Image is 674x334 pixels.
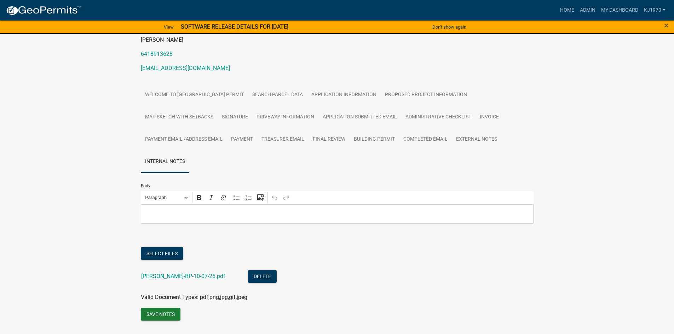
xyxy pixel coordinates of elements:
a: Driveway Information [252,106,318,129]
a: Admin [577,4,598,17]
div: Editor editing area: main. Press Alt+0 for help. [141,204,534,224]
a: 6418913628 [141,51,173,57]
a: Signature [218,106,252,129]
a: My Dashboard [598,4,641,17]
wm-modal-confirm: Delete Document [248,274,277,280]
a: Application Submitted Email [318,106,401,129]
a: Map Sketch with Setbacks [141,106,218,129]
a: Internal Notes [141,151,189,173]
a: Treasurer Email [257,128,309,151]
p: [PERSON_NAME] [141,36,534,44]
a: [EMAIL_ADDRESS][DOMAIN_NAME] [141,65,230,71]
a: Administrative Checklist [401,106,476,129]
span: Paragraph [145,193,182,202]
a: External Notes [452,128,501,151]
button: Paragraph, Heading [142,192,191,203]
div: Editor toolbar [141,191,534,204]
a: Completed Email [399,128,452,151]
span: × [664,20,669,30]
a: View [161,21,177,33]
span: Valid Document Types: pdf,png,jpg,gif,jpeg [141,294,247,300]
a: Application Information [307,84,381,106]
button: Delete [248,270,277,283]
a: Payment [227,128,257,151]
a: kj1970 [641,4,668,17]
button: Save Notes [141,308,180,321]
a: Final Review [309,128,350,151]
a: Welcome to [GEOGRAPHIC_DATA] Permit [141,84,248,106]
a: Proposed Project Information [381,84,471,106]
strong: SOFTWARE RELEASE DETAILS FOR [DATE] [181,23,288,30]
a: Building Permit [350,128,399,151]
button: Select files [141,247,183,260]
a: Payment Email /Address Email [141,128,227,151]
label: Body [141,184,150,188]
button: Don't show again [430,21,469,33]
a: Search Parcel Data [248,84,307,106]
a: Home [557,4,577,17]
button: Close [664,21,669,30]
a: [PERSON_NAME]-BP-10-07-25.pdf [141,273,225,280]
a: Invoice [476,106,503,129]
